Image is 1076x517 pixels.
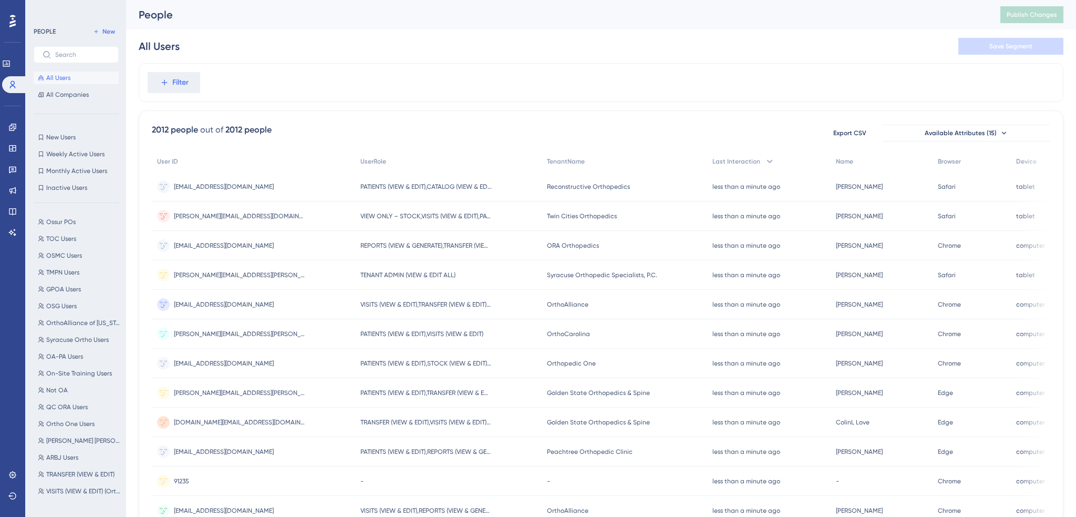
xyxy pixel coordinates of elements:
[547,418,650,427] span: Golden State Orthopedics & Spine
[174,359,274,368] span: [EMAIL_ADDRESS][DOMAIN_NAME]
[34,485,125,498] button: VISITS (VIEW & EDIT) (Ortho [GEOGRAPHIC_DATA])
[34,88,119,101] button: All Companies
[712,330,780,338] time: less than a minute ago
[938,389,953,397] span: Edge
[712,360,780,367] time: less than a minute ago
[836,418,870,427] span: ColinL Love
[46,319,121,327] span: OrthoAlliance of [US_STATE] Users
[360,506,492,515] span: VISITS (VIEW & EDIT),REPORTS (VIEW & GENERATE),VIEW ONLY – CATALOG,PATIENTS (VIEW & EDIT),PURCHAS...
[712,507,780,514] time: less than a minute ago
[938,418,953,427] span: Edge
[89,25,119,38] button: New
[1016,212,1035,220] span: tablet
[174,330,305,338] span: [PERSON_NAME][EMAIL_ADDRESS][PERSON_NAME][DOMAIN_NAME]
[833,129,866,137] span: Export CSV
[174,389,305,397] span: [PERSON_NAME][EMAIL_ADDRESS][PERSON_NAME][DOMAIN_NAME]
[174,300,274,309] span: [EMAIL_ADDRESS][DOMAIN_NAME]
[836,477,839,485] span: -
[823,125,876,141] button: Export CSV
[174,271,305,279] span: [PERSON_NAME][EMAIL_ADDRESS][PERSON_NAME][DOMAIN_NAME]
[360,241,492,250] span: REPORTS (VIEW & GENERATE),TRANSFER (VIEW & EDIT),CATALOG (VIEW & EDIT),STOCK (VIEW & EDIT),VISITS...
[1016,157,1037,166] span: Device
[46,167,107,175] span: Monthly Active Users
[34,367,125,380] button: On-Site Training Users
[174,418,305,427] span: [DOMAIN_NAME][EMAIL_ADDRESS][DOMAIN_NAME]
[1016,418,1045,427] span: computer
[547,389,650,397] span: Golden State Orthopedics & Spine
[360,212,492,220] span: VIEW ONLY – STOCK,VISITS (VIEW & EDIT),PATIENTS (VIEW & EDIT),VIEW ONLY – CATALOG
[34,468,125,481] button: TRANSFER (VIEW & EDIT)
[547,477,550,485] span: -
[360,448,492,456] span: PATIENTS (VIEW & EDIT),REPORTS (VIEW & GENERATE),STOCK (VIEW & EDIT),TRANSFER (VIEW & EDIT),PURCH...
[925,129,997,137] span: Available Attributes (15)
[102,27,115,36] span: New
[1016,477,1045,485] span: computer
[225,124,272,136] div: 2012 people
[139,7,974,22] div: People
[547,330,590,338] span: OrthoCarolina
[712,419,780,426] time: less than a minute ago
[152,124,198,136] div: 2012 people
[172,76,189,89] span: Filter
[46,133,76,141] span: New Users
[139,39,180,54] div: All Users
[46,90,89,99] span: All Companies
[836,330,883,338] span: [PERSON_NAME]
[360,330,483,338] span: PATIENTS (VIEW & EDIT),VISITS (VIEW & EDIT)
[46,285,81,293] span: GPOA Users
[712,157,760,166] span: Last Interaction
[712,242,780,249] time: less than a minute ago
[360,271,456,279] span: TENANT ADMIN (VIEW & EDIT ALL)
[360,418,492,427] span: TRANSFER (VIEW & EDIT),VISITS (VIEW & EDIT),REPORTS (VIEW & GENERATE),PURCHASE (VIEW & EDIT),VIEW...
[46,74,70,82] span: All Users
[174,183,274,191] span: [EMAIL_ADDRESS][DOMAIN_NAME]
[1016,183,1035,191] span: tablet
[174,448,274,456] span: [EMAIL_ADDRESS][DOMAIN_NAME]
[836,271,883,279] span: [PERSON_NAME]
[34,165,119,177] button: Monthly Active Users
[46,403,88,411] span: QC ORA Users
[712,271,780,279] time: less than a minute ago
[46,235,76,243] span: TOC Users
[836,183,883,191] span: [PERSON_NAME]
[1016,359,1045,368] span: computer
[938,359,961,368] span: Chrome
[174,506,274,515] span: [EMAIL_ADDRESS][DOMAIN_NAME]
[938,271,956,279] span: Safari
[712,212,780,220] time: less than a minute ago
[1016,448,1045,456] span: computer
[200,124,223,136] div: out of
[938,330,961,338] span: Chrome
[34,384,125,397] button: Not OA
[1016,241,1045,250] span: computer
[958,38,1063,55] button: Save Segment
[360,157,386,166] span: UserRole
[836,389,883,397] span: [PERSON_NAME]
[34,418,125,430] button: Ortho One Users
[55,51,110,58] input: Search
[46,352,83,361] span: OA-PA Users
[34,27,56,36] div: PEOPLE
[547,300,588,309] span: OrthoAlliance
[938,157,961,166] span: Browser
[46,437,121,445] span: [PERSON_NAME] [PERSON_NAME] Users
[34,300,125,312] button: OSG Users
[836,448,883,456] span: [PERSON_NAME]
[360,300,492,309] span: VISITS (VIEW & EDIT),TRANSFER (VIEW & EDIT),REPORTS (VIEW & GENERATE),PATIENTS (VIEW & EDIT),VIEW...
[836,506,883,515] span: [PERSON_NAME]
[34,317,125,329] button: OrthoAlliance of [US_STATE] Users
[1016,271,1035,279] span: tablet
[547,241,599,250] span: ORA Orthopedics
[46,420,95,428] span: Ortho One Users
[938,300,961,309] span: Chrome
[34,350,125,363] button: OA-PA Users
[360,359,492,368] span: PATIENTS (VIEW & EDIT),STOCK (VIEW & EDIT),REPORTS (VIEW & GENERATE),VISITS (VIEW & EDIT),TRANSFE...
[360,183,492,191] span: PATIENTS (VIEW & EDIT),CATALOG (VIEW & EDIT),PURCHASE (VIEW & EDIT),REPORTS (VIEW & GENERATE),VIS...
[938,241,961,250] span: Chrome
[46,336,109,344] span: Syracuse Ortho Users
[547,157,585,166] span: TenantName
[34,131,119,144] button: New Users
[547,271,657,279] span: Syracuse Orthopedic Specialists, P.C.
[712,389,780,397] time: less than a minute ago
[34,216,125,228] button: Ossur POs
